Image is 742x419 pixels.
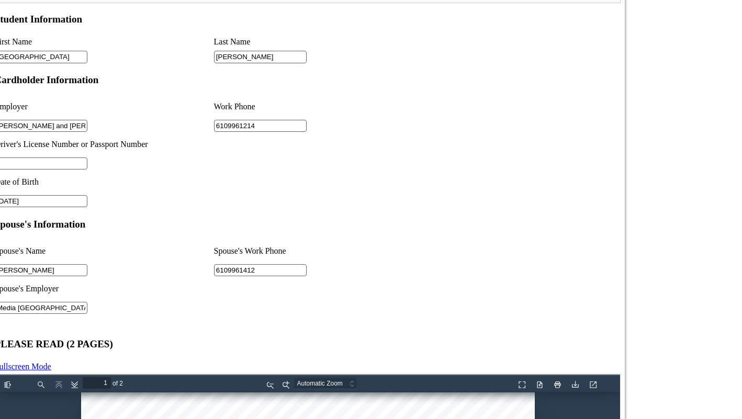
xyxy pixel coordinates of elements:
[214,240,433,263] li: Spouse's Work Phone
[214,95,433,118] li: Work Phone
[214,35,433,49] li: Last Name
[115,3,131,14] span: of 2
[298,3,373,14] select: Zoom
[87,2,115,14] input: Page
